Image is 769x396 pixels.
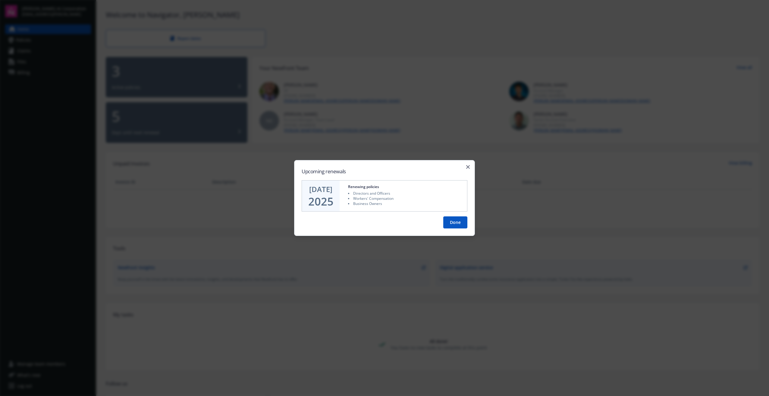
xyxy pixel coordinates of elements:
[348,191,463,196] li: Directors and Officers
[302,168,467,175] h2: Upcoming renewals
[348,201,463,206] li: Business Owners
[308,196,334,208] div: 2025
[348,184,379,189] div: Renewing policies
[443,216,467,228] button: Done
[309,184,332,194] div: [DATE]
[348,196,463,201] li: Workers' Compensation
